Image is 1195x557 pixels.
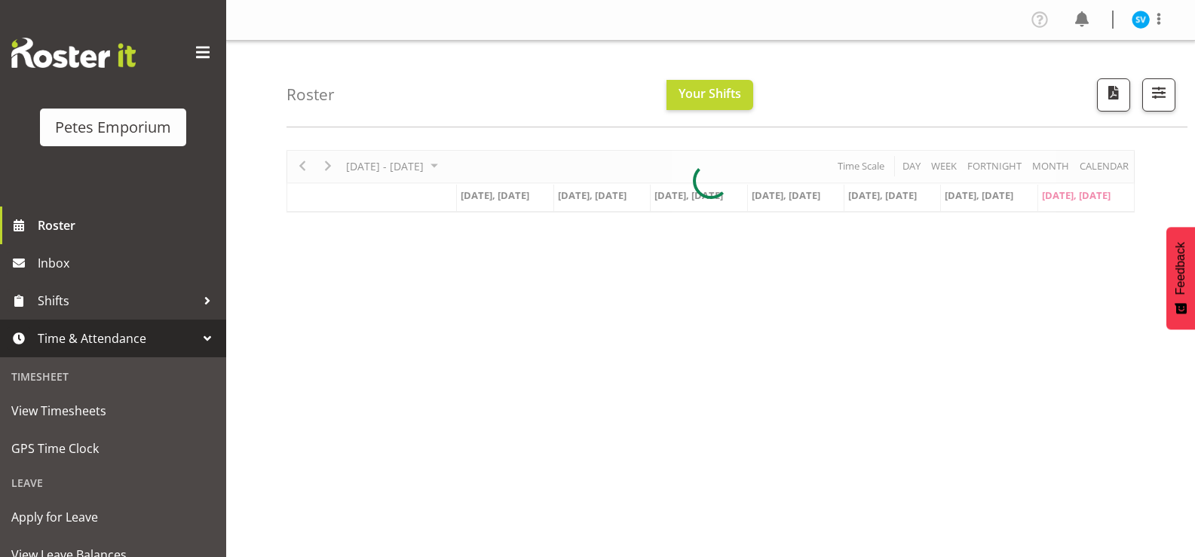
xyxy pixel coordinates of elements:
[4,361,222,392] div: Timesheet
[4,467,222,498] div: Leave
[38,214,219,237] span: Roster
[38,289,196,312] span: Shifts
[11,38,136,68] img: Rosterit website logo
[1097,78,1130,112] button: Download a PDF of the roster according to the set date range.
[679,85,741,102] span: Your Shifts
[4,430,222,467] a: GPS Time Clock
[286,86,335,103] h4: Roster
[1166,227,1195,329] button: Feedback - Show survey
[4,498,222,536] a: Apply for Leave
[38,327,196,350] span: Time & Attendance
[1174,242,1187,295] span: Feedback
[38,252,219,274] span: Inbox
[11,506,215,528] span: Apply for Leave
[4,392,222,430] a: View Timesheets
[666,80,753,110] button: Your Shifts
[11,437,215,460] span: GPS Time Clock
[55,116,171,139] div: Petes Emporium
[1132,11,1150,29] img: sasha-vandervalk6911.jpg
[11,399,215,422] span: View Timesheets
[1142,78,1175,112] button: Filter Shifts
